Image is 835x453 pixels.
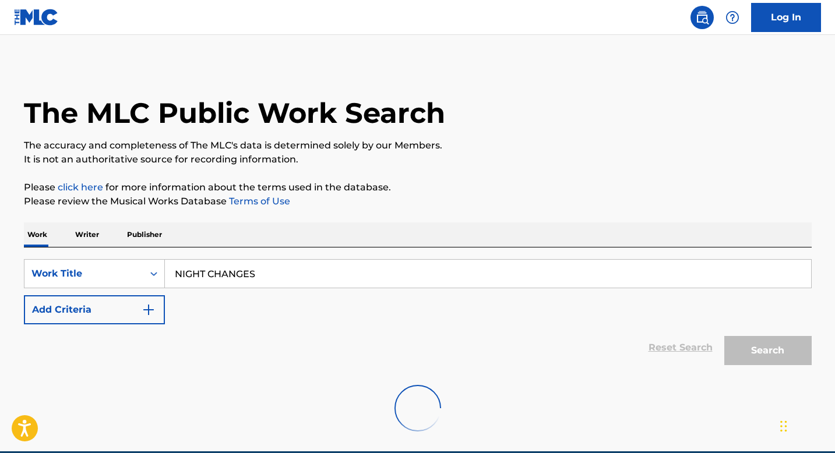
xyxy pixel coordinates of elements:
[777,397,835,453] iframe: Chat Widget
[31,267,136,281] div: Work Title
[14,9,59,26] img: MLC Logo
[24,139,812,153] p: The accuracy and completeness of The MLC's data is determined solely by our Members.
[124,222,165,247] p: Publisher
[690,6,714,29] a: Public Search
[142,303,156,317] img: 9d2ae6d4665cec9f34b9.svg
[24,181,812,194] p: Please for more information about the terms used in the database.
[695,10,709,24] img: search
[24,95,445,130] h1: The MLC Public Work Search
[58,182,103,193] a: click here
[24,194,812,208] p: Please review the Musical Works Database
[227,196,290,207] a: Terms of Use
[24,153,812,167] p: It is not an authoritative source for recording information.
[24,295,165,324] button: Add Criteria
[780,409,787,444] div: Drag
[385,376,450,441] img: preloader
[72,222,103,247] p: Writer
[751,3,821,32] a: Log In
[24,222,51,247] p: Work
[721,6,744,29] div: Help
[725,10,739,24] img: help
[24,259,812,371] form: Search Form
